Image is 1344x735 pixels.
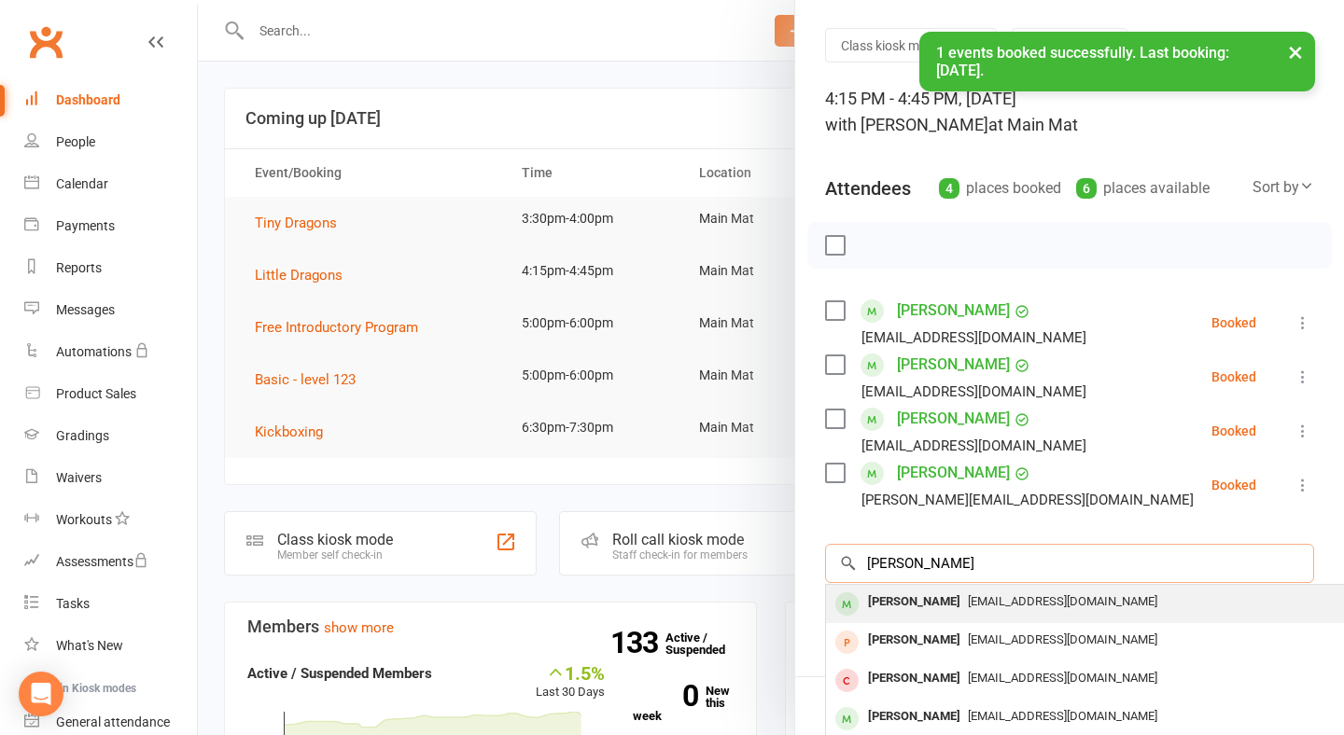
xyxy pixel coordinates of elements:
[24,247,197,289] a: Reports
[56,428,109,443] div: Gradings
[56,554,148,569] div: Assessments
[1211,370,1256,383] div: Booked
[968,594,1157,608] span: [EMAIL_ADDRESS][DOMAIN_NAME]
[861,488,1194,512] div: [PERSON_NAME][EMAIL_ADDRESS][DOMAIN_NAME]
[835,631,859,654] div: prospect
[825,86,1314,138] div: 4:15 PM - 4:45 PM, [DATE]
[24,499,197,541] a: Workouts
[825,175,911,201] div: Attendees
[897,404,1010,434] a: [PERSON_NAME]
[897,296,1010,326] a: [PERSON_NAME]
[24,583,197,625] a: Tasks
[861,589,968,616] div: [PERSON_NAME]
[897,350,1010,380] a: [PERSON_NAME]
[897,458,1010,488] a: [PERSON_NAME]
[968,709,1157,723] span: [EMAIL_ADDRESS][DOMAIN_NAME]
[24,457,197,499] a: Waivers
[835,592,859,616] div: member
[24,289,197,331] a: Messages
[24,373,197,415] a: Product Sales
[24,331,197,373] a: Automations
[24,121,197,163] a: People
[56,386,136,401] div: Product Sales
[861,627,968,654] div: [PERSON_NAME]
[24,415,197,457] a: Gradings
[825,28,997,62] button: Class kiosk mode
[56,302,115,317] div: Messages
[939,175,1061,201] div: places booked
[939,178,959,199] div: 4
[56,714,170,729] div: General attendance
[56,92,120,107] div: Dashboard
[56,134,95,149] div: People
[835,707,859,730] div: member
[19,672,63,716] div: Open Intercom Messenger
[56,260,102,275] div: Reports
[24,163,197,205] a: Calendar
[988,115,1078,134] span: at Main Mat
[24,79,197,121] a: Dashboard
[56,470,102,485] div: Waivers
[1211,316,1256,329] div: Booked
[825,115,988,134] span: with [PERSON_NAME]
[1253,175,1314,200] div: Sort by
[22,19,69,65] a: Clubworx
[835,669,859,692] div: member
[825,544,1314,583] input: Search to add attendees
[968,671,1157,685] span: [EMAIL_ADDRESS][DOMAIN_NAME]
[1211,478,1256,492] div: Booked
[861,326,1086,350] div: [EMAIL_ADDRESS][DOMAIN_NAME]
[1076,175,1210,201] div: places available
[1211,424,1256,437] div: Booked
[968,632,1157,646] span: [EMAIL_ADDRESS][DOMAIN_NAME]
[861,380,1086,404] div: [EMAIL_ADDRESS][DOMAIN_NAME]
[56,596,90,611] div: Tasks
[861,703,968,730] div: [PERSON_NAME]
[24,625,197,667] a: What's New
[56,176,108,191] div: Calendar
[24,541,197,583] a: Assessments
[861,434,1086,458] div: [EMAIL_ADDRESS][DOMAIN_NAME]
[919,32,1315,91] div: 1 events booked successfully. Last booking: [DATE].
[56,512,112,527] div: Workouts
[861,665,968,692] div: [PERSON_NAME]
[1279,32,1312,72] button: ×
[56,218,115,233] div: Payments
[56,638,123,653] div: What's New
[24,205,197,247] a: Payments
[56,344,132,359] div: Automations
[1076,178,1097,199] div: 6
[1012,28,1127,62] button: Roll call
